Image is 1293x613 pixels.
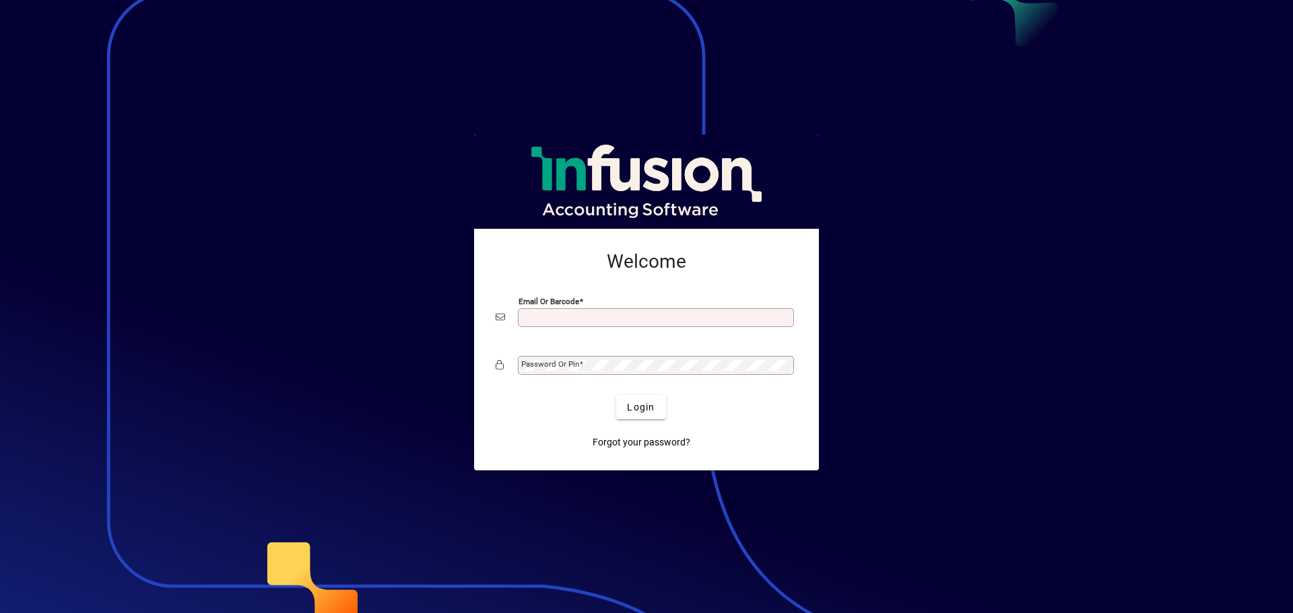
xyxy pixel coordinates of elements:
[587,430,696,454] a: Forgot your password?
[496,250,797,273] h2: Welcome
[627,400,655,414] span: Login
[616,395,665,419] button: Login
[519,297,579,306] mat-label: Email or Barcode
[521,359,579,369] mat-label: Password or Pin
[593,435,690,449] span: Forgot your password?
